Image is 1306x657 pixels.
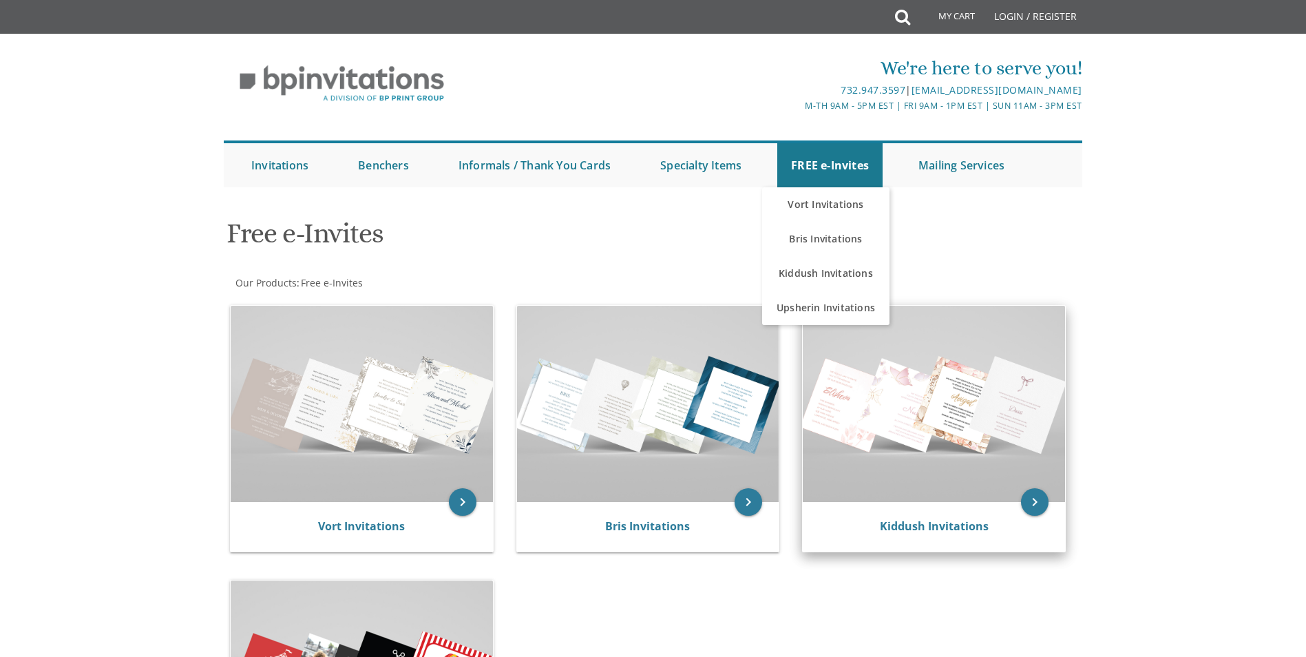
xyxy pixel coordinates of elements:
a: FREE e-Invites [777,143,883,187]
img: Bris Invitations [517,306,779,502]
div: M-Th 9am - 5pm EST | Fri 9am - 1pm EST | Sun 11am - 3pm EST [511,98,1082,113]
div: | [511,82,1082,98]
a: Kiddush Invitations [762,256,889,291]
a: My Cart [909,1,984,36]
a: keyboard_arrow_right [449,488,476,516]
a: Benchers [344,143,423,187]
a: keyboard_arrow_right [1021,488,1049,516]
a: Our Products [234,276,297,289]
a: Kiddush Invitations [880,519,989,534]
h1: Free e-Invites [227,218,788,259]
a: Vort Invitations [318,519,405,534]
a: 732.947.3597 [841,83,905,96]
a: Invitations [238,143,322,187]
a: [EMAIL_ADDRESS][DOMAIN_NAME] [912,83,1082,96]
a: keyboard_arrow_right [735,488,762,516]
a: Mailing Services [905,143,1018,187]
a: Vort Invitations [762,187,889,222]
img: Kiddush Invitations [803,306,1065,502]
img: BP Invitation Loft [224,55,460,112]
a: Upsherin Invitations [762,291,889,325]
div: We're here to serve you! [511,54,1082,82]
img: Vort Invitations [231,306,493,502]
a: Free e-Invites [299,276,363,289]
div: : [224,276,653,290]
a: Specialty Items [646,143,755,187]
a: Informals / Thank You Cards [445,143,624,187]
a: Bris Invitations [605,519,690,534]
span: Free e-Invites [301,276,363,289]
a: Bris Invitations [762,222,889,256]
